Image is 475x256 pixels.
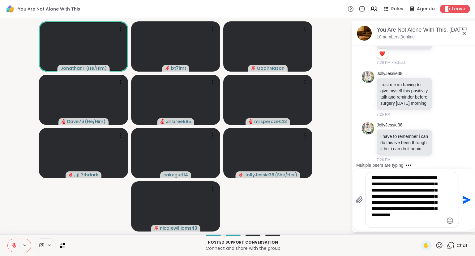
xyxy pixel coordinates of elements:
[163,172,188,178] span: cakegurl14
[356,162,404,168] div: Multiple peers are typing
[80,172,98,178] span: Rthdark
[459,193,473,207] button: Send
[394,60,405,65] span: Edited
[154,226,159,230] span: audio-muted
[377,157,391,163] span: 7:26 PM
[391,6,403,12] span: Rules
[380,133,428,152] p: i have to remember i can do this ive been through it but i can do it again
[377,26,471,34] div: You Are Not Alone With This, [DATE]
[362,71,374,83] img: https://sharewell-space-live.sfo3.digitaloceanspaces.com/user-generated/3602621c-eaa5-4082-863a-9...
[362,122,374,135] img: https://sharewell-space-live.sfo3.digitaloceanspaces.com/user-generated/3602621c-eaa5-4082-863a-9...
[244,172,274,178] span: JollyJessie38
[61,65,85,71] span: JonathanT
[171,65,186,71] span: bt7lmt
[377,60,391,65] span: 7:26 PM
[5,4,15,14] img: ShareWell Logomark
[251,66,255,70] span: audio-muted
[239,173,243,177] span: audio-muted
[446,217,454,224] button: Emoji picker
[18,6,80,12] span: You Are Not Alone With This
[377,112,391,117] span: 7:26 PM
[275,172,297,178] span: ( She/Her )
[257,65,285,71] span: QadirMason
[69,245,417,251] p: Connect and share with the group
[69,173,73,177] span: audio-muted
[417,6,435,12] span: Agenda
[371,175,443,225] textarea: Type your message
[172,118,191,125] span: bree985
[357,26,372,41] img: You Are Not Alone With This, Oct 07
[249,119,253,124] span: audio-muted
[67,118,84,125] span: Dave76
[377,49,388,59] div: Reaction list
[69,240,417,245] p: Hosted support conversation
[160,225,197,231] span: nicolewilliams43
[377,71,402,77] a: JollyJessie38
[377,122,402,128] a: JollyJessie38
[85,118,105,125] span: ( He/Him )
[165,66,170,70] span: audio-muted
[62,119,66,124] span: audio-muted
[456,242,468,249] span: Chat
[380,82,428,106] p: trust me im having to give myself this positivity talk and reminder before surgery [DATE] morning
[377,34,415,40] p: 10 members, 9 online
[392,60,393,65] span: •
[86,65,107,71] span: ( He/Him )
[379,51,385,56] button: Reactions: love
[423,242,429,249] span: ✋
[452,6,465,12] span: Leave
[254,118,287,125] span: mrsperozek43
[160,119,165,124] span: audio-muted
